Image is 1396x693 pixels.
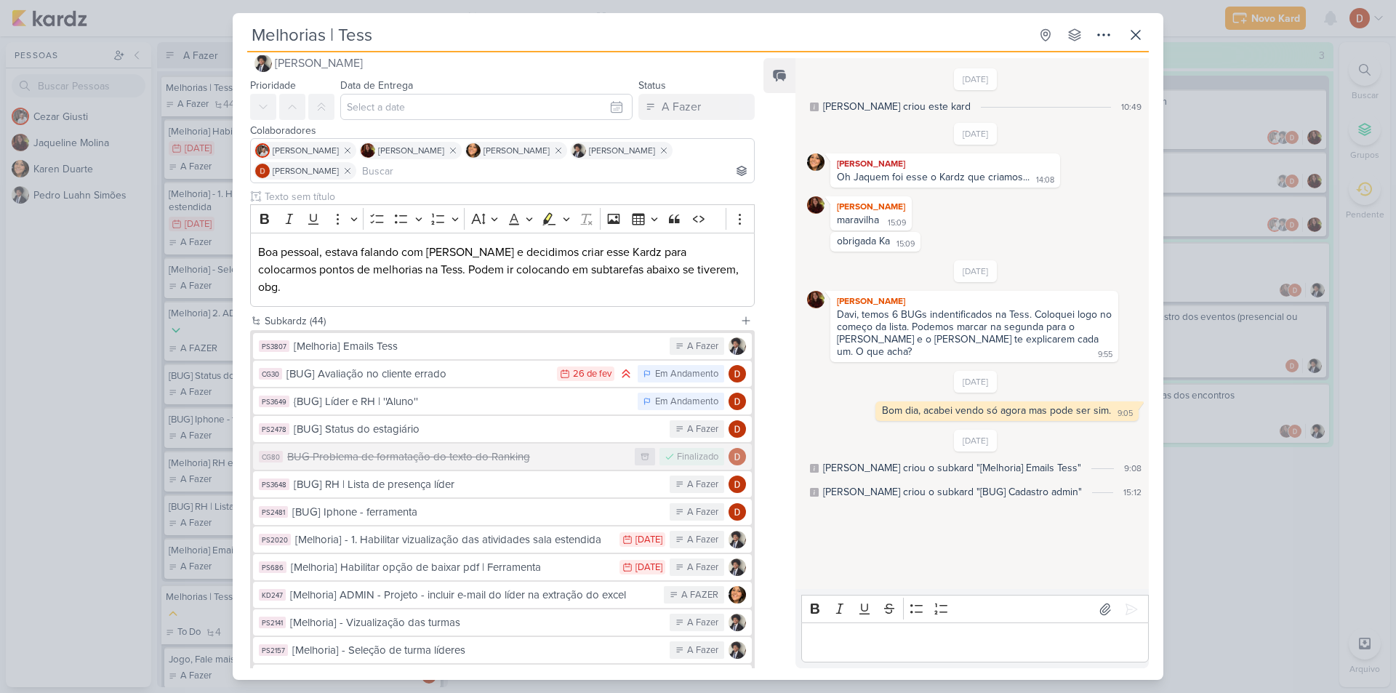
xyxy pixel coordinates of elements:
[823,99,971,114] div: Pedro Luahn criou este kard
[729,531,746,548] img: Pedro Luahn Simões
[729,448,746,465] img: Davi Elias Teixeira
[729,476,746,493] img: Davi Elias Teixeira
[1124,462,1142,475] div: 9:08
[833,156,1057,171] div: [PERSON_NAME]
[262,189,755,204] input: Texto sem título
[253,416,752,442] button: PS2478 [BUG] Status do estagiário A Fazer
[635,535,662,545] div: [DATE]
[589,144,655,157] span: [PERSON_NAME]
[687,533,718,548] div: A Fazer
[295,532,612,548] div: [Melhoria] - 1. Habilitar vizualização das atividades sala estendida
[729,614,746,631] img: Pedro Luahn Simões
[677,450,718,465] div: Finalizado
[259,617,286,628] div: PS2141
[801,595,1149,623] div: Editor toolbar
[250,50,755,76] button: [PERSON_NAME]
[833,294,1115,308] div: [PERSON_NAME]
[882,404,1111,417] div: Bom dia, acabei vendo só agora mas pode ser sim.
[294,338,662,355] div: [Melhoria] Emails Tess
[833,199,909,214] div: [PERSON_NAME]
[729,503,746,521] img: Davi Elias Teixeira
[273,164,339,177] span: [PERSON_NAME]
[807,291,825,308] img: Jaqueline Molina
[253,554,752,580] button: PS686 [Melhoria] Habilitar opção de baixar pdf | Ferramenta [DATE] A Fazer
[253,526,752,553] button: PS2020 [Melhoria] - 1. Habilitar vizualização das atividades sala estendida [DATE] A Fazer
[294,393,630,410] div: {BUG] Líder e RH | ''Aluno''
[259,451,283,462] div: CG80
[273,144,339,157] span: [PERSON_NAME]
[837,214,879,226] div: maravilha
[250,233,755,308] div: Editor editing area: main
[253,444,752,470] button: CG80 BUG Problema de formatação do texto do Ranking Finalizado
[253,609,752,636] button: PS2141 [Melhoria] - Vizualização das turmas A Fazer
[259,589,286,601] div: KD247
[292,642,662,659] div: [Melhoria] - Seleção de turma líderes
[253,388,752,414] button: PS3649 {BUG] Líder e RH | ''Aluno'' Em Andamento
[275,55,363,72] span: [PERSON_NAME]
[255,164,270,178] img: Davi Elias Teixeira
[253,499,752,525] button: PS2481 [BUG] Iphone - ferramenta A Fazer
[250,123,755,138] div: Colaboradores
[286,366,550,382] div: [BUG] Avaliação no cliente errado
[290,587,657,604] div: [Melhoria] ADMIN - Projeto - incluir e-mail do líder na extração do excel
[259,368,282,380] div: CG30
[571,143,586,158] img: Pedro Luahn Simões
[810,103,819,111] div: Este log é visível à todos no kard
[638,79,666,92] label: Status
[687,422,718,437] div: A Fazer
[837,171,1030,183] div: Oh Jaquem foi esse o Kardz que criamos...
[687,644,718,658] div: A Fazer
[259,396,289,407] div: PS3649
[253,637,752,663] button: PS2157 [Melhoria] - Seleção de turma líderes A Fazer
[729,337,746,355] img: Pedro Luahn Simões
[729,420,746,438] img: Davi Elias Teixeira
[255,143,270,158] img: Cezar Giusti
[340,79,413,92] label: Data de Entrega
[292,504,662,521] div: [BUG] Iphone - ferramenta
[635,563,662,572] div: [DATE]
[823,484,1082,500] div: Pedro Luahn criou o subkard "[BUG] Cadastro admin"
[655,367,718,382] div: Em Andamento
[291,559,612,576] div: [Melhoria] Habilitar opção de baixar pdf | Ferramenta
[253,333,752,359] button: PS3807 [Melhoria] Emails Tess A Fazer
[810,464,819,473] div: Este log é visível à todos no kard
[1118,408,1133,420] div: 9:05
[807,196,825,214] img: Jaqueline Molina
[687,561,718,575] div: A Fazer
[638,94,755,120] button: A Fazer
[655,395,718,409] div: Em Andamento
[619,366,633,381] div: Prioridade Alta
[823,460,1081,476] div: Pedro Luahn criou o subkard "[Melhoria] Emails Tess"
[687,616,718,630] div: A Fazer
[378,144,444,157] span: [PERSON_NAME]
[729,393,746,410] img: Davi Elias Teixeira
[259,644,288,656] div: PS2157
[359,162,751,180] input: Buscar
[729,365,746,382] img: Davi Elias Teixeira
[361,143,375,158] img: Jaqueline Molina
[250,79,296,92] label: Prioridade
[573,369,611,379] div: 26 de fev
[466,143,481,158] img: Karen Duarte
[729,558,746,576] img: Pedro Luahn Simões
[687,505,718,520] div: A Fazer
[259,478,289,490] div: PS3648
[253,582,752,608] button: KD247 [Melhoria] ADMIN - Projeto - incluir e-mail do líder na extração do excel A FAZER
[290,614,662,631] div: [Melhoria] - Vizualização das turmas
[687,340,718,354] div: A Fazer
[729,641,746,659] img: Pedro Luahn Simões
[484,144,550,157] span: [PERSON_NAME]
[287,449,627,465] div: BUG Problema de formatação do texto do Ranking
[1036,175,1054,186] div: 14:08
[729,586,746,604] img: Karen Duarte
[253,361,752,387] button: CG30 [BUG] Avaliação no cliente errado 26 de fev Em Andamento
[294,421,662,438] div: [BUG] Status do estagiário
[254,55,272,72] img: Pedro Luahn Simões
[294,476,662,493] div: [BUG] RH | Lista de presença líder
[807,153,825,171] img: Karen Duarte
[1121,100,1142,113] div: 10:49
[258,244,747,296] p: Boa pessoal, estava falando com [PERSON_NAME] e decidimos criar esse Kardz para colocarmos pontos...
[340,94,633,120] input: Select a date
[259,340,289,352] div: PS3807
[662,98,701,116] div: A Fazer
